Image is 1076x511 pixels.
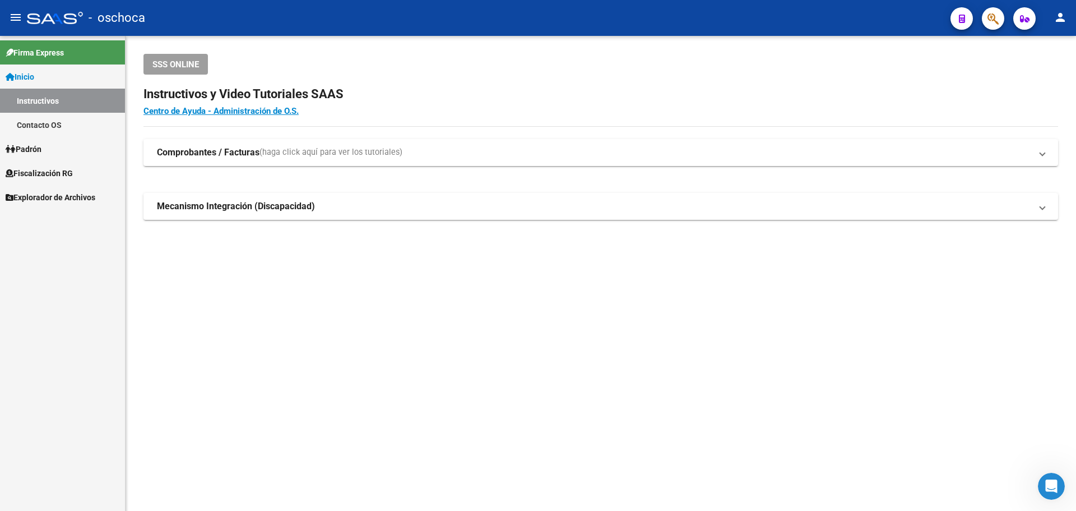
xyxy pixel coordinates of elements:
mat-expansion-panel-header: Mecanismo Integración (Discapacidad) [143,193,1058,220]
span: (haga click aquí para ver los tutoriales) [259,146,402,159]
mat-expansion-panel-header: Comprobantes / Facturas(haga click aquí para ver los tutoriales) [143,139,1058,166]
span: - oschoca [89,6,145,30]
span: Padrón [6,143,41,155]
iframe: Intercom live chat [1038,473,1065,500]
a: Centro de Ayuda - Administración de O.S. [143,106,299,116]
h2: Instructivos y Video Tutoriales SAAS [143,84,1058,105]
mat-icon: person [1054,11,1067,24]
span: Fiscalización RG [6,167,73,179]
button: SSS ONLINE [143,54,208,75]
strong: Mecanismo Integración (Discapacidad) [157,200,315,213]
span: SSS ONLINE [152,59,199,70]
span: Explorador de Archivos [6,191,95,204]
span: Firma Express [6,47,64,59]
span: Inicio [6,71,34,83]
mat-icon: menu [9,11,22,24]
strong: Comprobantes / Facturas [157,146,259,159]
